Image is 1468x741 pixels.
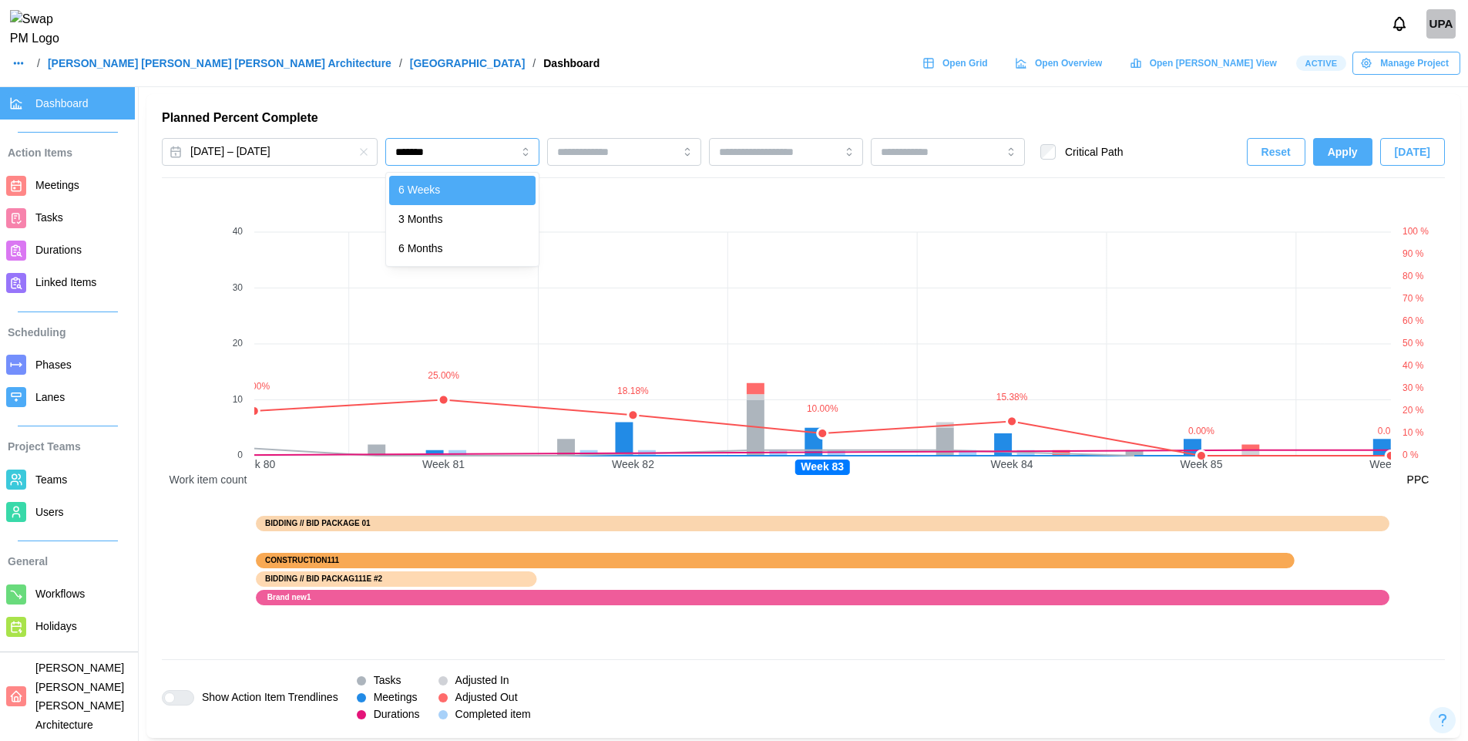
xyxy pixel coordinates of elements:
div: Completed item [455,706,531,723]
h2: Planned Percent Complete [162,109,1445,126]
label: Critical Path [1056,144,1123,160]
div: Dashboard [543,58,600,69]
a: Open Overview [1007,52,1114,75]
span: Lanes [35,391,65,403]
a: Open [PERSON_NAME] View [1121,52,1288,75]
div: 6 Weeks [389,176,536,205]
span: Linked Items [35,276,96,288]
button: Reset [1247,138,1305,166]
div: / [399,58,402,69]
button: Notifications [1386,11,1413,37]
span: Tasks [35,211,63,224]
span: Open Grid [942,52,988,74]
a: [PERSON_NAME] [PERSON_NAME] [PERSON_NAME] Architecture [48,58,391,69]
a: Umar platform admin [1426,9,1456,39]
span: Users [35,506,64,518]
button: Sep 2, 2024 – Sep 30, 2024 [162,138,378,166]
div: Meetings [374,689,418,706]
span: Manage Project [1380,52,1449,74]
div: Show Action Item Trendlines [202,689,338,706]
span: Holidays [35,620,77,632]
span: Open [PERSON_NAME] View [1150,52,1277,74]
div: 6 Months [389,234,536,264]
button: Manage Project [1352,52,1460,75]
span: Phases [35,359,72,371]
span: [DATE] [1395,139,1430,165]
span: Teams [35,473,67,486]
span: [PERSON_NAME] [PERSON_NAME] [PERSON_NAME] Architecture [35,662,124,731]
div: Adjusted In [455,672,509,689]
img: Swap PM Logo [10,10,72,49]
div: Durations [374,706,420,723]
div: / [37,58,40,69]
span: Meetings [35,179,79,191]
span: Active [1305,56,1337,70]
div: UPA [1426,9,1456,39]
div: 3 Months [389,205,536,234]
span: Reset [1261,139,1291,165]
a: Open Grid [915,52,999,75]
span: Open Overview [1035,52,1102,74]
div: / [532,58,536,69]
span: Dashboard [35,97,89,109]
a: [GEOGRAPHIC_DATA] [410,58,526,69]
div: Tasks [374,672,401,689]
button: Apply [1313,138,1372,166]
span: Workflows [35,588,85,600]
span: Durations [35,244,82,256]
button: [DATE] [1380,138,1445,166]
div: Adjusted Out [455,689,518,706]
span: Apply [1328,139,1358,165]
